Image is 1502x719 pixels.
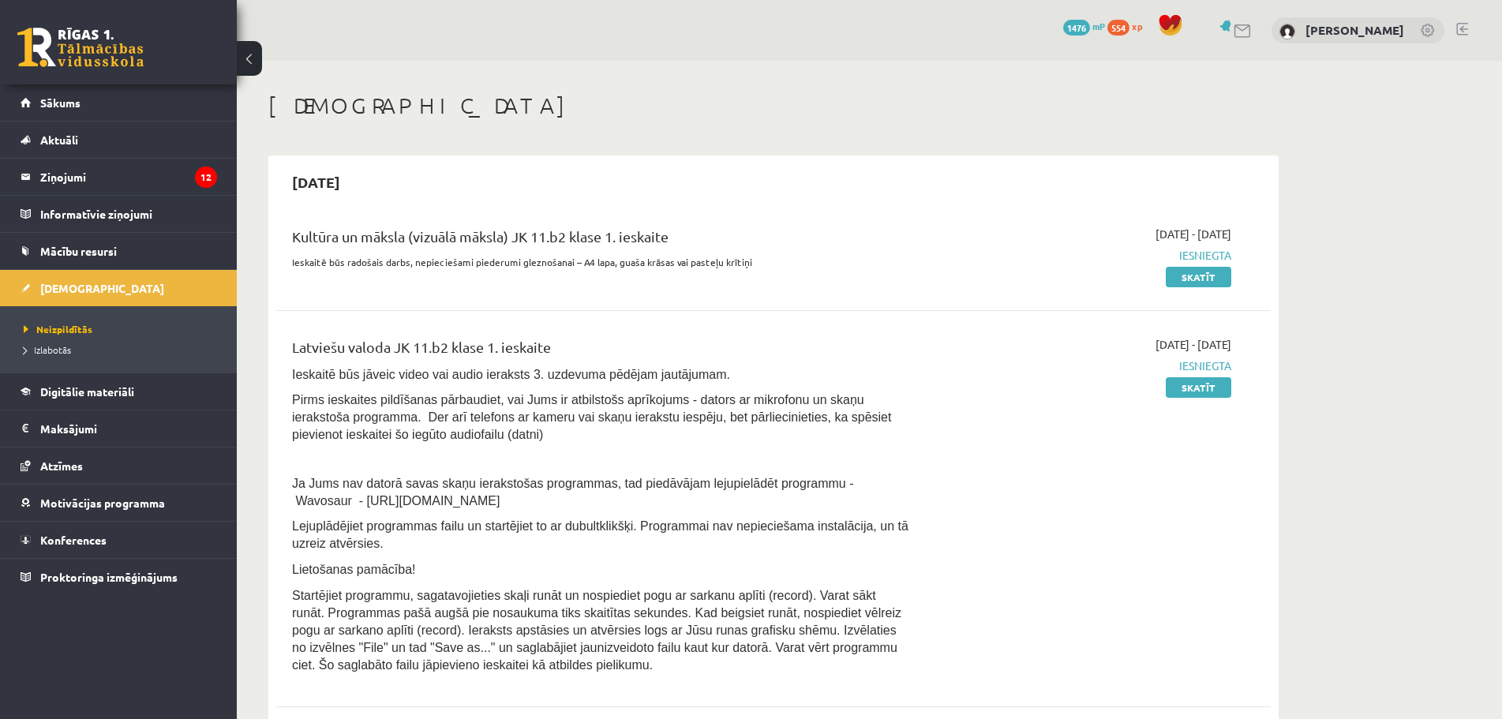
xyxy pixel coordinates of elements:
a: Maksājumi [21,410,217,447]
span: mP [1092,20,1105,32]
a: Digitālie materiāli [21,373,217,410]
span: Mācību resursi [40,244,117,258]
span: Konferences [40,533,107,547]
h1: [DEMOGRAPHIC_DATA] [268,92,1279,119]
span: Iesniegta [934,247,1231,264]
span: Lietošanas pamācība! [292,563,416,576]
p: Ieskaitē būs radošais darbs, nepieciešami piederumi gleznošanai – A4 lapa, guaša krāsas vai paste... [292,255,910,269]
h2: [DATE] [276,163,356,200]
span: Motivācijas programma [40,496,165,510]
span: 554 [1107,20,1129,36]
a: Izlabotās [24,343,221,357]
a: Skatīt [1166,377,1231,398]
span: Proktoringa izmēģinājums [40,570,178,584]
span: Aktuāli [40,133,78,147]
span: [DATE] - [DATE] [1156,226,1231,242]
span: Startējiet programmu, sagatavojieties skaļi runāt un nospiediet pogu ar sarkanu aplīti (record). ... [292,589,901,672]
span: Ieskaitē būs jāveic video vai audio ieraksts 3. uzdevuma pēdējam jautājumam. [292,368,730,381]
i: 12 [195,167,217,188]
span: Neizpildītās [24,323,92,335]
a: Konferences [21,522,217,558]
span: [DATE] - [DATE] [1156,336,1231,353]
span: Sākums [40,95,81,110]
a: Informatīvie ziņojumi [21,196,217,232]
a: Neizpildītās [24,322,221,336]
span: Digitālie materiāli [40,384,134,399]
a: Mācību resursi [21,233,217,269]
span: xp [1132,20,1142,32]
a: 1476 mP [1063,20,1105,32]
a: [DEMOGRAPHIC_DATA] [21,270,217,306]
span: Atzīmes [40,459,83,473]
img: Jānis Mārtiņš Kazuberns [1279,24,1295,39]
span: Izlabotās [24,343,71,356]
legend: Ziņojumi [40,159,217,195]
span: Pirms ieskaites pildīšanas pārbaudiet, vai Jums ir atbilstošs aprīkojums - dators ar mikrofonu un... [292,393,891,441]
legend: Informatīvie ziņojumi [40,196,217,232]
span: Iesniegta [934,358,1231,374]
a: Sākums [21,84,217,121]
a: Rīgas 1. Tālmācības vidusskola [17,28,144,67]
a: 554 xp [1107,20,1150,32]
span: Ja Jums nav datorā savas skaņu ierakstošas programmas, tad piedāvājam lejupielādēt programmu - Wa... [292,477,853,507]
a: Ziņojumi12 [21,159,217,195]
a: [PERSON_NAME] [1305,22,1404,38]
a: Atzīmes [21,448,217,484]
a: Proktoringa izmēģinājums [21,559,217,595]
span: [DEMOGRAPHIC_DATA] [40,281,164,295]
div: Latviešu valoda JK 11.b2 klase 1. ieskaite [292,336,910,365]
div: Kultūra un māksla (vizuālā māksla) JK 11.b2 klase 1. ieskaite [292,226,910,255]
legend: Maksājumi [40,410,217,447]
a: Skatīt [1166,267,1231,287]
a: Motivācijas programma [21,485,217,521]
a: Aktuāli [21,122,217,158]
span: 1476 [1063,20,1090,36]
span: Lejuplādējiet programmas failu un startējiet to ar dubultklikšķi. Programmai nav nepieciešama ins... [292,519,908,550]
